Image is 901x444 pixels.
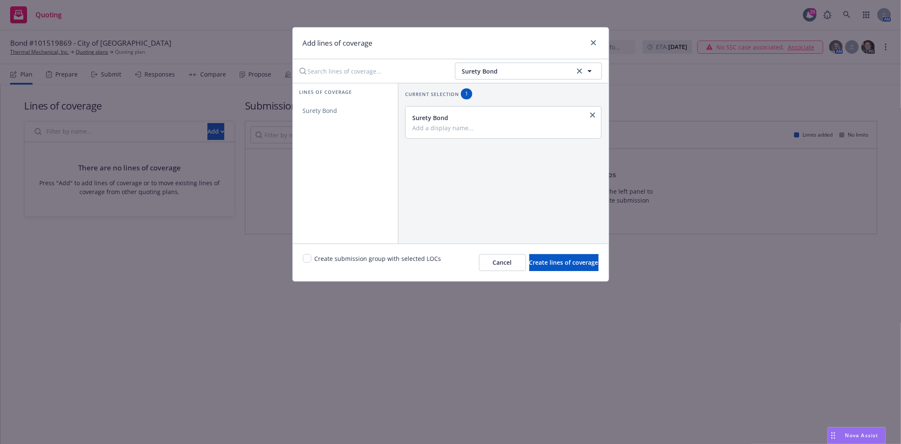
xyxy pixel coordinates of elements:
[462,67,572,76] span: Surety Bond
[529,258,599,266] span: Create lines of coverage
[299,88,352,96] span: Lines of coverage
[294,63,448,79] input: Search lines of coverage...
[412,124,593,132] input: Add a display name...
[479,254,526,271] button: Cancel
[574,66,585,76] a: clear selection
[293,107,348,115] span: Surety Bond
[455,63,602,79] button: Surety Bondclear selection
[588,38,599,48] a: close
[529,254,599,271] button: Create lines of coverage
[845,432,879,439] span: Nova Assist
[464,90,469,98] span: 1
[588,110,598,120] a: close
[315,254,441,271] span: Create submission group with selected LOCs
[303,38,373,49] h1: Add lines of coverage
[493,258,512,266] span: Cancel
[412,113,593,122] div: Surety Bond
[828,427,886,444] button: Nova Assist
[828,428,838,444] div: Drag to move
[405,90,459,98] span: Current selection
